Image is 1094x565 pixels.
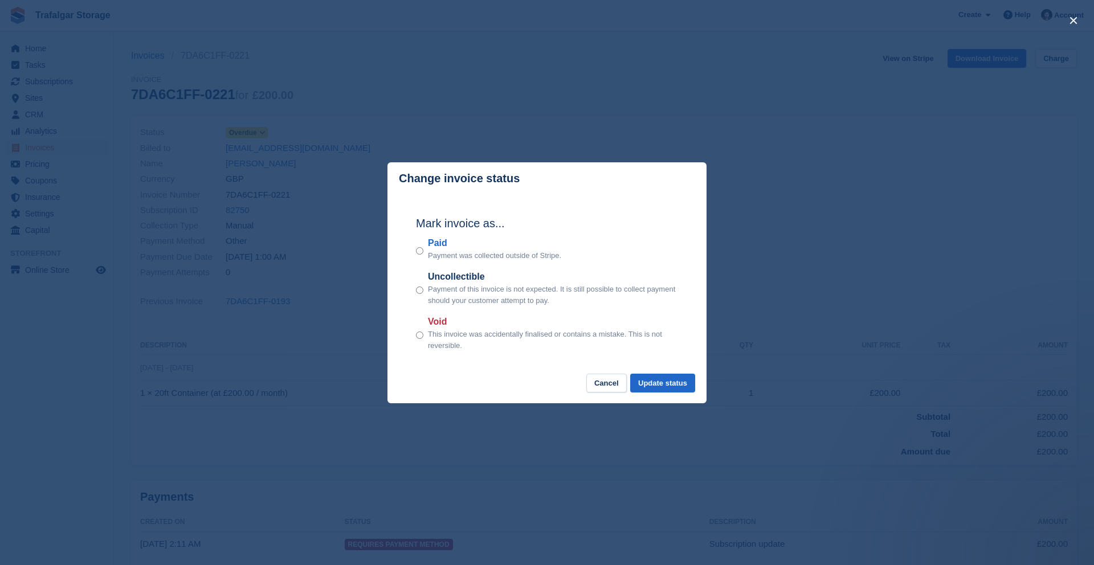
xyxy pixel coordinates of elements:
[586,374,627,392] button: Cancel
[428,315,678,329] label: Void
[399,172,520,185] p: Change invoice status
[1064,11,1083,30] button: close
[428,284,678,306] p: Payment of this invoice is not expected. It is still possible to collect payment should your cust...
[630,374,695,392] button: Update status
[428,250,561,261] p: Payment was collected outside of Stripe.
[428,236,561,250] label: Paid
[428,329,678,351] p: This invoice was accidentally finalised or contains a mistake. This is not reversible.
[416,215,678,232] h2: Mark invoice as...
[428,270,678,284] label: Uncollectible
